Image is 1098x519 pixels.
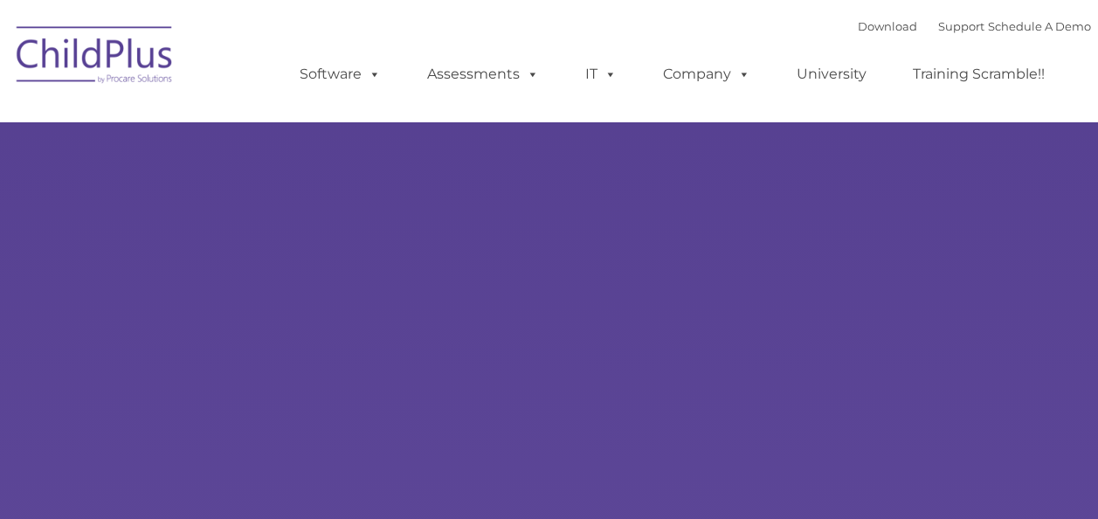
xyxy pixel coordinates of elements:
[410,57,556,92] a: Assessments
[568,57,634,92] a: IT
[938,19,984,33] a: Support
[858,19,917,33] a: Download
[779,57,884,92] a: University
[895,57,1062,92] a: Training Scramble!!
[646,57,768,92] a: Company
[858,19,1091,33] font: |
[8,14,183,101] img: ChildPlus by Procare Solutions
[988,19,1091,33] a: Schedule A Demo
[282,57,398,92] a: Software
